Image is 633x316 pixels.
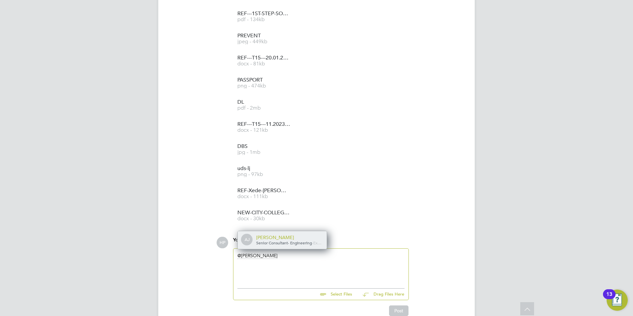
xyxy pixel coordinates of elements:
[237,17,290,22] span: pdf - 134kb
[237,55,290,66] a: REF---T15---20.01.2025-04.04.2025 docx - 81kb
[237,61,290,66] span: docx - 81kb
[237,33,290,38] span: PREVENT
[237,39,290,44] span: jpeg - 449kb
[389,305,408,316] button: Post
[237,216,290,221] span: docx - 30kb
[237,166,290,171] span: uds-lj
[237,84,290,88] span: png - 474kb
[237,100,290,111] a: DL pdf - 2mb
[237,128,290,133] span: docx - 121kb
[237,11,290,22] a: REF---1ST-STEP-SOLUTIONS---14.08.2013-25.08.2023 pdf - 134kb
[237,253,278,259] span: [PERSON_NAME]
[237,144,290,149] span: DBS
[237,78,290,83] span: PASSPORT
[237,122,290,133] a: REF---T15---11.2023-04.04.2025 docx - 121kb
[242,234,252,245] span: AJ
[237,210,290,221] a: NEW-CITY-COLLEGE-FORM-LJ docx - 30kb
[237,150,290,155] span: jpg - 1mb
[312,240,313,245] span: -
[237,122,290,127] span: REF---T15---11.2023-04.04.2025
[237,172,290,177] span: png - 97kb
[256,234,322,240] div: [PERSON_NAME]
[237,166,290,177] a: uds-lj png - 97kb
[237,106,290,111] span: pdf - 2mb
[237,33,290,44] a: PREVENT jpeg - 449kb
[233,237,409,248] div: say:
[606,294,612,303] div: 13
[237,55,290,60] span: REF---T15---20.01.2025-04.04.2025
[357,288,405,301] button: Drag Files Here
[256,240,312,245] span: Senior Consultant- Engineering
[237,144,290,155] a: DBS jpg - 1mb
[233,237,241,243] span: You
[237,188,290,193] span: REF-Xede-[PERSON_NAME]
[607,290,628,311] button: Open Resource Center, 13 new notifications
[217,237,228,248] span: HP
[237,188,290,199] a: REF-Xede-[PERSON_NAME] docx - 111kb
[237,78,290,88] a: PASSPORT png - 474kb
[237,194,290,199] span: docx - 111kb
[237,100,290,105] span: DL
[237,11,290,16] span: REF---1ST-STEP-SOLUTIONS---14.08.2013-25.08.2023
[237,210,290,215] span: NEW-CITY-COLLEGE-FORM-LJ
[313,240,321,245] span: Ex…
